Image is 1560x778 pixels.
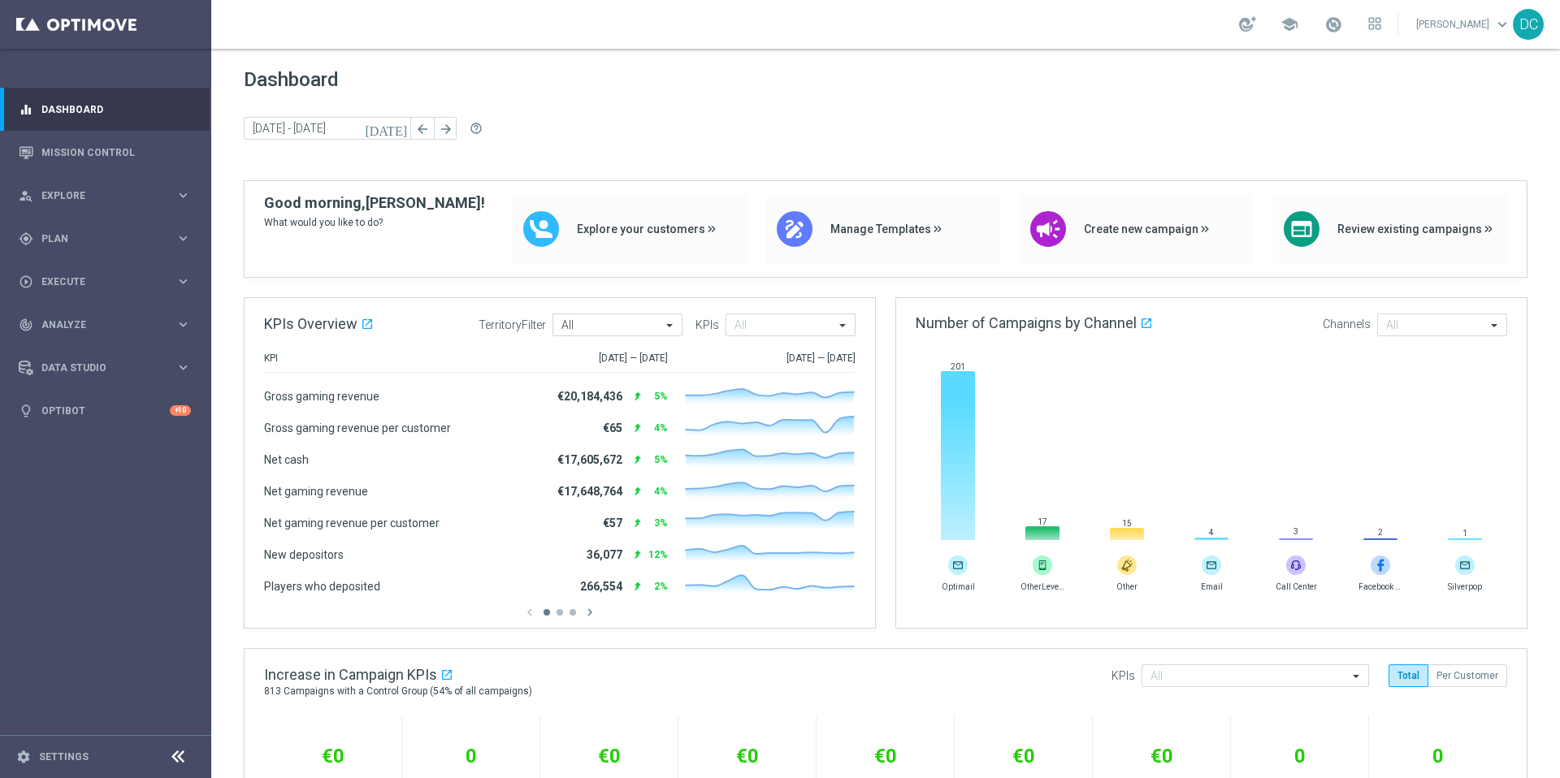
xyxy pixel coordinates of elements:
i: settings [16,750,31,764]
a: Optibot [41,389,170,432]
button: Data Studio keyboard_arrow_right [18,361,192,374]
span: keyboard_arrow_down [1493,15,1511,33]
i: play_circle_outline [19,274,33,289]
div: Mission Control [19,131,191,174]
div: Execute [19,274,175,289]
button: lightbulb Optibot +10 [18,404,192,417]
i: keyboard_arrow_right [175,317,191,332]
div: Optibot [19,389,191,432]
i: keyboard_arrow_right [175,231,191,246]
span: Explore [41,191,175,201]
div: Dashboard [19,88,191,131]
div: +10 [170,405,191,416]
i: gps_fixed [19,231,33,246]
i: equalizer [19,102,33,117]
button: person_search Explore keyboard_arrow_right [18,189,192,202]
button: gps_fixed Plan keyboard_arrow_right [18,232,192,245]
span: Data Studio [41,363,175,373]
i: keyboard_arrow_right [175,188,191,203]
div: Analyze [19,318,175,332]
button: equalizer Dashboard [18,103,192,116]
a: Dashboard [41,88,191,131]
i: keyboard_arrow_right [175,360,191,375]
span: Plan [41,234,175,244]
a: Mission Control [41,131,191,174]
a: [PERSON_NAME]keyboard_arrow_down [1415,12,1513,37]
div: DC [1513,9,1544,40]
div: Explore [19,188,175,203]
span: Execute [41,277,175,287]
i: keyboard_arrow_right [175,274,191,289]
span: Analyze [41,320,175,330]
i: track_changes [19,318,33,332]
i: lightbulb [19,404,33,418]
button: track_changes Analyze keyboard_arrow_right [18,318,192,331]
button: Mission Control [18,146,192,159]
button: play_circle_outline Execute keyboard_arrow_right [18,275,192,288]
i: person_search [19,188,33,203]
a: Settings [39,752,89,762]
div: Data Studio [19,361,175,375]
div: Plan [19,231,175,246]
span: school [1280,15,1298,33]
